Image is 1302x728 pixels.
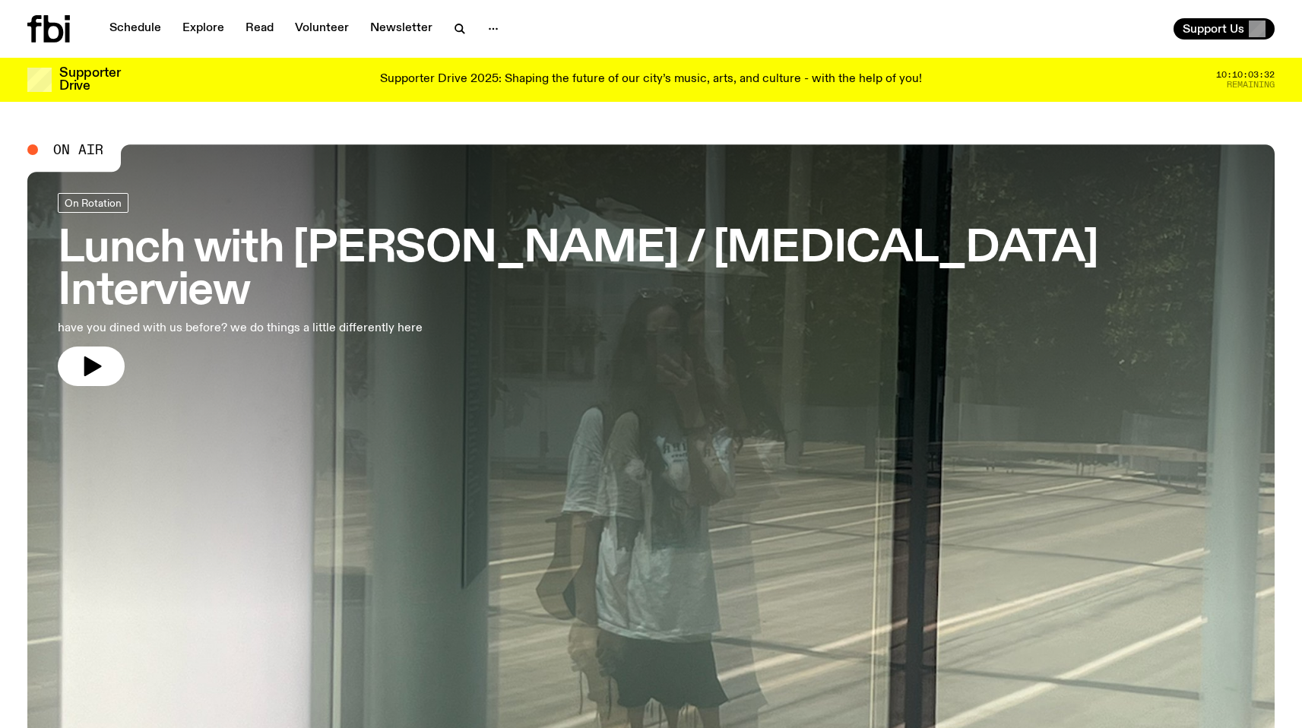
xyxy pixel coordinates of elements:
[58,319,447,337] p: have you dined with us before? we do things a little differently here
[58,193,128,213] a: On Rotation
[1227,81,1275,89] span: Remaining
[58,193,1244,386] a: Lunch with [PERSON_NAME] / [MEDICAL_DATA] Interviewhave you dined with us before? we do things a ...
[173,18,233,40] a: Explore
[1216,71,1275,79] span: 10:10:03:32
[361,18,442,40] a: Newsletter
[65,197,122,208] span: On Rotation
[380,73,922,87] p: Supporter Drive 2025: Shaping the future of our city’s music, arts, and culture - with the help o...
[100,18,170,40] a: Schedule
[1174,18,1275,40] button: Support Us
[59,67,120,93] h3: Supporter Drive
[53,143,103,157] span: On Air
[58,228,1244,313] h3: Lunch with [PERSON_NAME] / [MEDICAL_DATA] Interview
[1183,22,1244,36] span: Support Us
[236,18,283,40] a: Read
[286,18,358,40] a: Volunteer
